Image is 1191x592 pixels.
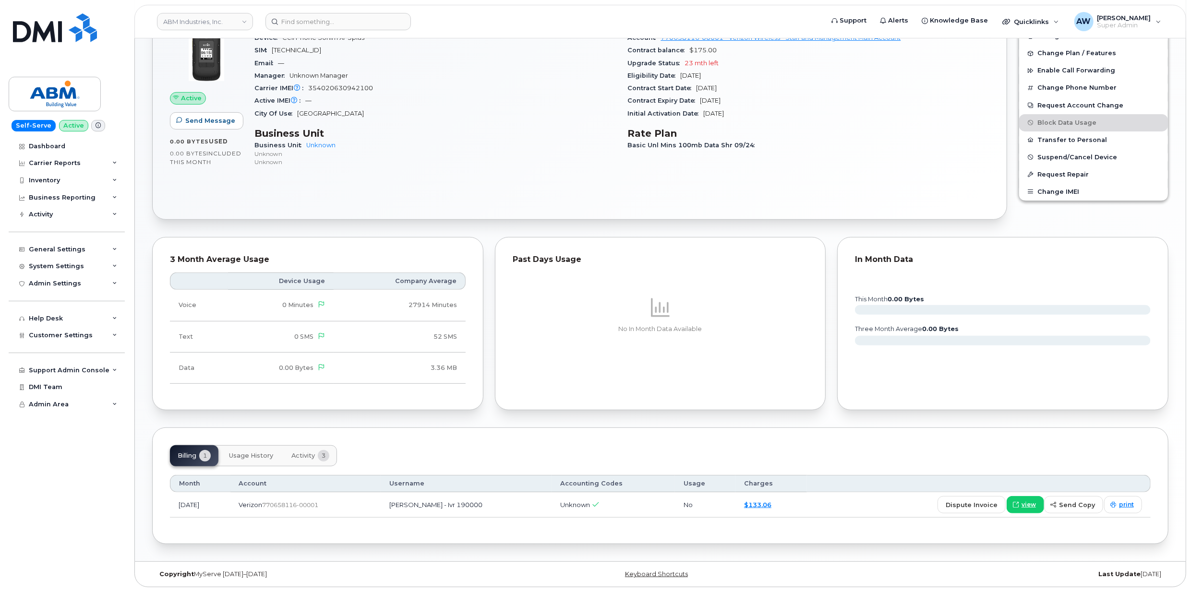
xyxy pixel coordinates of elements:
[254,47,272,54] span: SIM
[1104,496,1142,513] a: print
[628,59,685,67] span: Upgrade Status
[1097,14,1151,22] span: [PERSON_NAME]
[1068,12,1168,31] div: Alyssa Wagner
[178,25,235,83] img: image20231002-3703462-1pxnub3.jpeg
[381,492,552,518] td: [PERSON_NAME] - Ivr 190000
[381,475,552,492] th: Username
[230,475,381,492] th: Account
[294,333,313,340] span: 0 SMS
[1019,45,1168,62] button: Change Plan / Features
[628,97,700,104] span: Contract Expiry Date
[305,97,312,104] span: —
[681,72,701,79] span: [DATE]
[1019,79,1168,96] button: Change Phone Number
[744,501,771,509] a: $133.06
[513,325,808,333] p: No In Month Data Available
[625,570,688,578] a: Keyboard Shortcuts
[1119,500,1134,509] span: print
[1037,154,1117,161] span: Suspend/Cancel Device
[289,72,348,79] span: Unknown Manager
[170,112,243,130] button: Send Message
[185,116,235,125] span: Send Message
[157,13,253,30] a: ABM Industries, Inc.
[825,11,873,30] a: Support
[297,110,364,117] span: [GEOGRAPHIC_DATA]
[700,97,721,104] span: [DATE]
[1044,496,1103,513] button: send copy
[1097,22,1151,29] span: Super Admin
[170,255,466,264] div: 3 Month Average Usage
[560,501,590,509] span: Unknown
[278,59,284,67] span: —
[170,492,230,518] td: [DATE]
[946,500,998,509] span: dispute invoice
[170,475,230,492] th: Month
[922,325,959,332] tspan: 0.00 Bytes
[697,84,717,92] span: [DATE]
[685,59,719,67] span: 23 mth left
[152,570,491,578] div: MyServe [DATE]–[DATE]
[1019,166,1168,183] button: Request Repair
[291,452,315,460] span: Activity
[228,272,334,290] th: Device Usage
[1019,97,1168,114] button: Request Account Change
[513,255,808,264] div: Past Days Usage
[628,72,681,79] span: Eligibility Date
[254,110,297,117] span: City Of Use
[1037,50,1116,57] span: Change Plan / Features
[1077,16,1091,27] span: AW
[254,72,289,79] span: Manager
[159,570,194,578] strong: Copyright
[675,475,735,492] th: Usage
[1037,67,1115,74] span: Enable Call Forwarding
[181,94,202,103] span: Active
[254,84,308,92] span: Carrier IMEI
[170,321,228,353] td: Text
[628,142,760,149] span: Basic Unl Mins 100mb Data Shr 09/24
[855,255,1151,264] div: In Month Data
[229,452,273,460] span: Usage History
[854,325,959,332] text: three month average
[915,11,995,30] a: Knowledge Base
[1022,500,1036,509] span: view
[272,47,321,54] span: [TECHNICAL_ID]
[254,142,306,149] span: Business Unit
[628,47,690,54] span: Contract balance
[628,84,697,92] span: Contract Start Date
[1007,496,1044,513] a: view
[282,301,313,308] span: 0 Minutes
[628,128,990,139] h3: Rate Plan
[239,501,263,509] span: Verizon
[873,11,915,30] a: Alerts
[254,59,278,67] span: Email
[334,321,466,353] td: 52 SMS
[334,353,466,384] td: 3.36 MB
[1059,500,1095,509] span: send copy
[265,13,411,30] input: Find something...
[254,97,305,104] span: Active IMEI
[334,272,466,290] th: Company Average
[888,16,908,25] span: Alerts
[1019,183,1168,201] button: Change IMEI
[279,364,313,371] span: 0.00 Bytes
[888,296,924,303] tspan: 0.00 Bytes
[840,16,866,25] span: Support
[854,296,924,303] text: this month
[254,158,616,166] p: Unknown
[675,492,735,518] td: No
[254,150,616,158] p: Unknown
[334,290,466,321] td: 27914 Minutes
[1098,570,1141,578] strong: Last Update
[1019,131,1168,149] button: Transfer to Personal
[170,138,209,145] span: 0.00 Bytes
[170,353,228,384] td: Data
[996,12,1066,31] div: Quicklinks
[628,110,704,117] span: Initial Activation Date
[308,84,373,92] span: 354020630942100
[704,110,724,117] span: [DATE]
[170,290,228,321] td: Voice
[1014,18,1049,25] span: Quicklinks
[938,496,1006,513] button: dispute invoice
[1019,62,1168,79] button: Enable Call Forwarding
[170,150,206,157] span: 0.00 Bytes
